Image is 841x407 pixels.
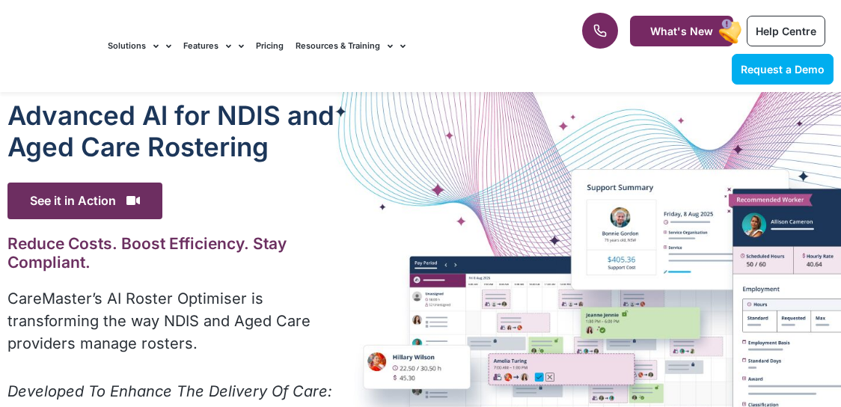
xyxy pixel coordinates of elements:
[7,234,337,272] h2: Reduce Costs. Boost Efficiency. Stay Compliant.
[7,382,332,400] em: Developed To Enhance The Delivery Of Care:
[756,25,816,37] span: Help Centre
[630,16,733,46] a: What's New
[296,21,406,71] a: Resources & Training
[108,21,171,71] a: Solutions
[7,37,93,55] img: CareMaster Logo
[7,287,337,355] p: CareMaster’s AI Roster Optimiser is transforming the way NDIS and Aged Care providers manage rost...
[747,16,825,46] a: Help Centre
[7,100,337,162] h1: Advanced Al for NDIS and Aged Care Rostering
[256,21,284,71] a: Pricing
[732,54,834,85] a: Request a Demo
[650,25,713,37] span: What's New
[741,63,825,76] span: Request a Demo
[108,21,536,71] nav: Menu
[183,21,244,71] a: Features
[7,183,162,219] span: See it in Action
